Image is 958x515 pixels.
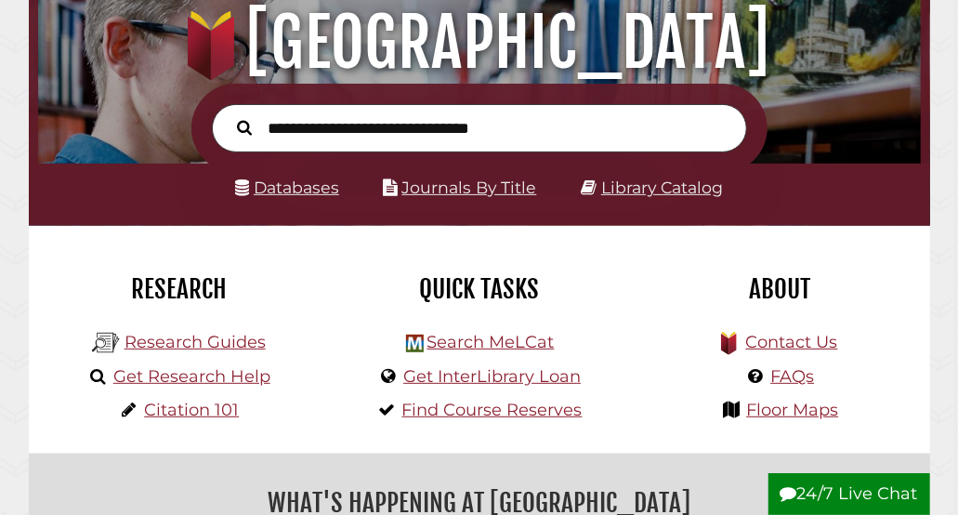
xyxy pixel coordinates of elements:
[746,400,838,420] a: Floor Maps
[643,273,915,305] h2: About
[770,366,814,387] a: FAQs
[427,332,554,352] a: Search MeLCat
[746,332,838,352] a: Contact Us
[235,178,339,197] a: Databases
[601,178,723,197] a: Library Catalog
[343,273,615,305] h2: Quick Tasks
[92,329,120,357] img: Hekman Library Logo
[144,400,239,420] a: Citation 101
[238,120,253,137] i: Search
[402,178,537,197] a: Journals By Title
[229,115,262,139] button: Search
[403,366,581,387] a: Get InterLibrary Loan
[406,335,424,352] img: Hekman Library Logo
[43,273,315,305] h2: Research
[402,400,583,420] a: Find Course Reserves
[52,2,906,84] h1: [GEOGRAPHIC_DATA]
[113,366,270,387] a: Get Research Help
[125,332,266,352] a: Research Guides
